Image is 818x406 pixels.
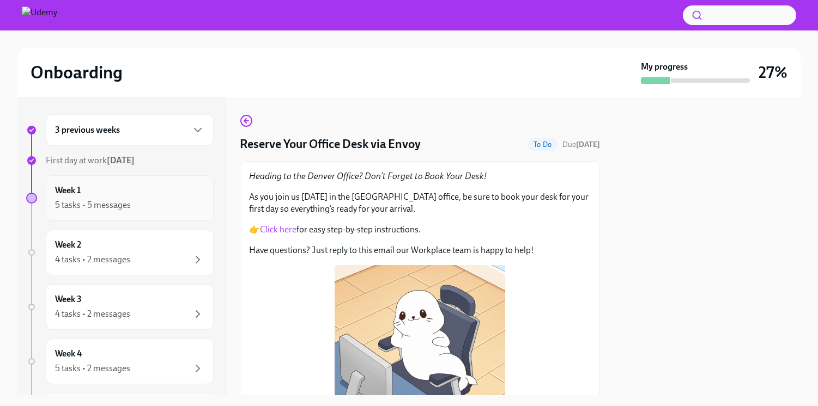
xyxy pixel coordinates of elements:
div: 3 previous weeks [46,114,214,146]
strong: My progress [641,61,688,73]
a: Week 24 tasks • 2 messages [26,230,214,275]
div: 5 tasks • 5 messages [55,199,131,211]
a: First day at work[DATE] [26,155,214,167]
h4: Reserve Your Office Desk via Envoy [240,136,421,152]
h6: Week 4 [55,348,82,360]
span: August 16th, 2025 12:00 [562,139,600,150]
a: Week 34 tasks • 2 messages [26,284,214,330]
h6: Week 2 [55,239,81,251]
h6: Week 3 [55,293,82,305]
strong: [DATE] [576,140,600,149]
h6: Week 1 [55,184,81,196]
strong: [DATE] [107,155,135,165]
p: 👉 for easy step-by-step instructions. [249,224,591,236]
span: Due [562,140,600,149]
img: Udemy [22,7,57,24]
a: Week 15 tasks • 5 messages [26,175,214,221]
span: First day at work [46,155,135,165]
div: 5 tasks • 2 messages [55,362,130,374]
em: Heading to the Denver Office? Don’t Forget to Book Your Desk! [249,171,487,181]
a: Click here [260,224,296,235]
span: To Do [527,140,558,149]
p: As you join us [DATE] in the [GEOGRAPHIC_DATA] office, be sure to book your desk for your first d... [249,191,591,215]
div: 4 tasks • 2 messages [55,308,130,320]
h2: Onboarding [31,61,123,83]
div: 4 tasks • 2 messages [55,254,130,266]
a: Week 45 tasks • 2 messages [26,339,214,384]
p: Have questions? Just reply to this email our Workplace team is happy to help! [249,244,591,256]
h3: 27% [759,63,787,82]
h6: 3 previous weeks [55,124,120,136]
